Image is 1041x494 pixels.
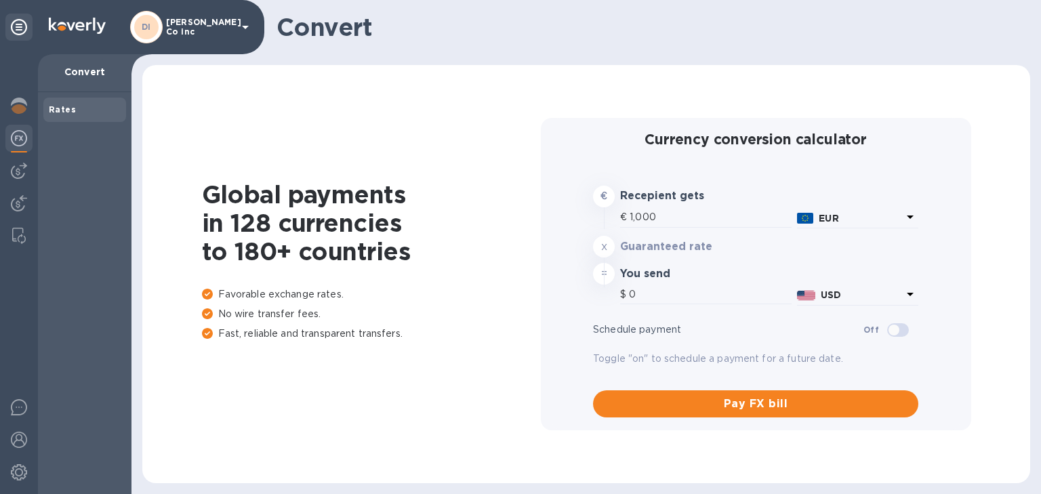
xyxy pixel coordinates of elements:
div: = [593,263,615,285]
img: Logo [49,18,106,34]
p: [PERSON_NAME] Co inc [166,18,234,37]
p: Schedule payment [593,323,863,337]
b: EUR [819,213,838,224]
div: € [620,207,630,228]
h3: You send [620,268,752,281]
button: Pay FX bill [593,390,918,417]
b: DI [142,22,151,32]
img: USD [797,291,815,300]
strong: € [600,190,607,201]
h2: Currency conversion calculator [593,131,918,148]
p: Fast, reliable and transparent transfers. [202,327,541,341]
img: Foreign exchange [11,130,27,146]
h1: Global payments in 128 currencies to 180+ countries [202,180,541,266]
div: $ [620,285,629,305]
div: Unpin categories [5,14,33,41]
div: x [593,236,615,258]
b: Rates [49,104,76,115]
b: USD [821,289,841,300]
h3: Recepient gets [620,190,752,203]
input: Amount [629,285,792,305]
b: Off [863,325,879,335]
input: Amount [630,207,792,228]
p: No wire transfer fees. [202,307,541,321]
p: Toggle "on" to schedule a payment for a future date. [593,352,918,366]
p: Favorable exchange rates. [202,287,541,302]
h1: Convert [277,13,1019,41]
p: Convert [49,65,121,79]
h3: Guaranteed rate [620,241,752,253]
span: Pay FX bill [604,396,907,412]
